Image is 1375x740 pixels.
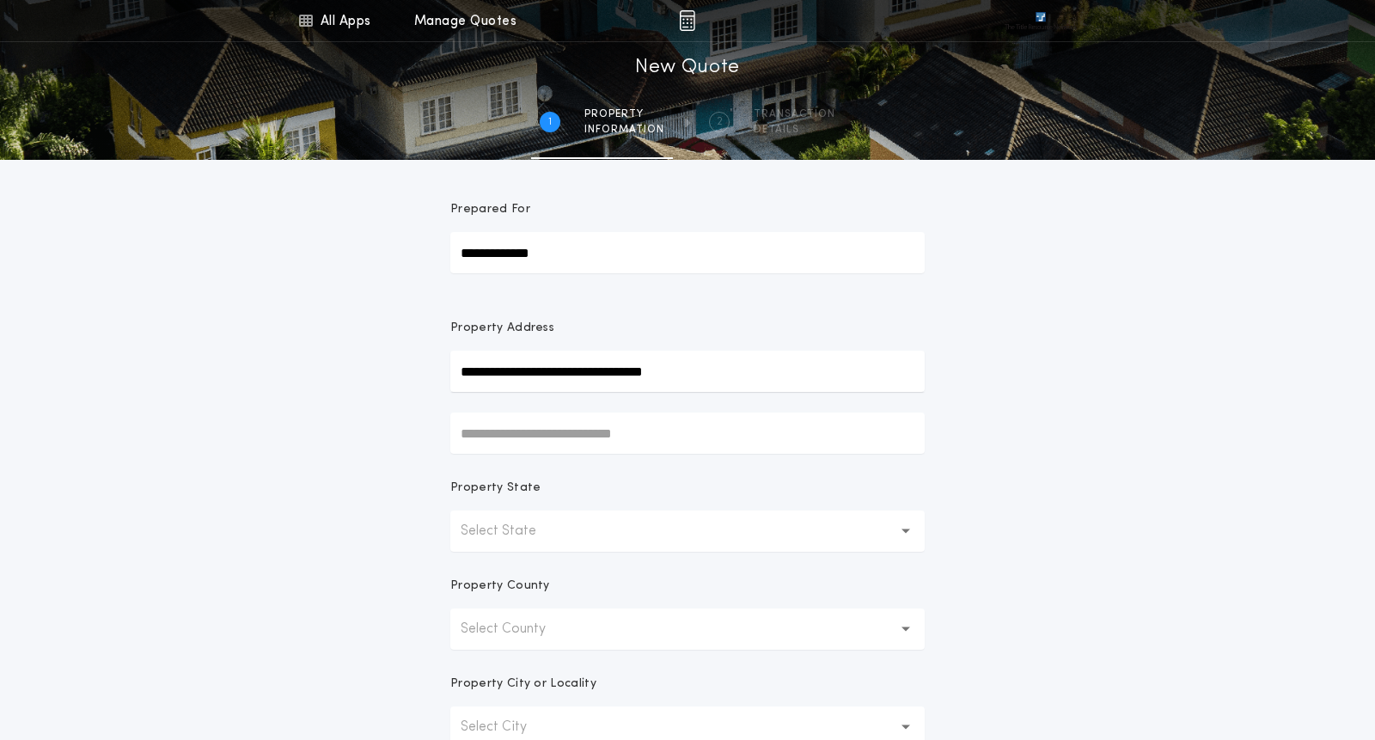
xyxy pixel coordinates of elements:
p: Select State [461,521,564,541]
span: details [754,123,835,137]
h2: 2 [717,115,723,129]
button: Select State [450,511,925,552]
span: Property [584,107,664,121]
p: Property County [450,578,550,595]
input: Prepared For [450,232,925,273]
p: Select County [461,619,573,639]
h2: 1 [548,115,552,129]
p: Select City [461,717,554,737]
p: Property State [450,480,541,497]
p: Property Address [450,320,925,337]
button: Select County [450,609,925,650]
span: Transaction [754,107,835,121]
p: Prepared For [450,201,530,218]
span: information [584,123,664,137]
img: img [679,10,695,31]
img: vs-icon [1005,12,1077,29]
p: Property City or Locality [450,676,596,693]
h1: New Quote [635,54,740,82]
